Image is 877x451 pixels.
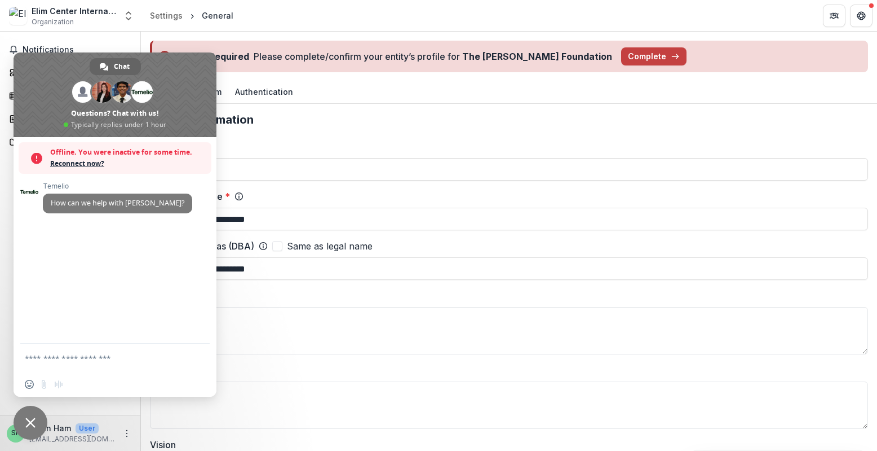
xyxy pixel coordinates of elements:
[29,422,71,434] p: Swan Ham
[50,158,206,169] span: Reconnect now?
[14,406,47,440] div: Close chat
[5,86,136,105] a: Tasks
[145,7,238,24] nav: breadcrumb
[25,380,34,389] span: Insert an emoji
[23,45,131,55] span: Notifications
[823,5,845,27] button: Partners
[150,364,861,377] label: Mission
[50,147,206,158] span: Offline. You were inactive for some time.
[25,353,180,364] textarea: Compose your message...
[621,47,686,65] button: Complete
[177,50,249,63] div: Action Required
[150,113,868,126] h2: Profile information
[145,7,187,24] a: Settings
[114,58,130,75] span: Chat
[254,50,612,63] div: Please complete/confirm your entity’s profile for
[287,239,373,253] span: Same as legal name
[5,41,136,59] button: Notifications
[9,7,27,25] img: Elim Center International
[120,427,134,440] button: More
[462,51,612,62] strong: The [PERSON_NAME] Foundation
[5,63,136,82] a: Dashboard
[202,10,233,21] div: General
[32,5,116,17] div: Elim Center International
[51,198,184,208] span: How can we help with [PERSON_NAME]?
[5,133,136,151] a: Documents
[90,58,141,75] div: Chat
[150,289,861,303] label: Description
[850,5,872,27] button: Get Help
[76,423,99,434] p: User
[43,182,192,190] span: Temelio
[231,84,298,100] div: Authentication
[231,81,298,103] a: Authentication
[121,5,136,27] button: Open entity switcher
[150,10,183,21] div: Settings
[11,430,21,437] div: Swan Ham
[5,110,136,128] a: Proposals
[32,17,74,27] span: Organization
[29,434,116,444] p: [EMAIL_ADDRESS][DOMAIN_NAME]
